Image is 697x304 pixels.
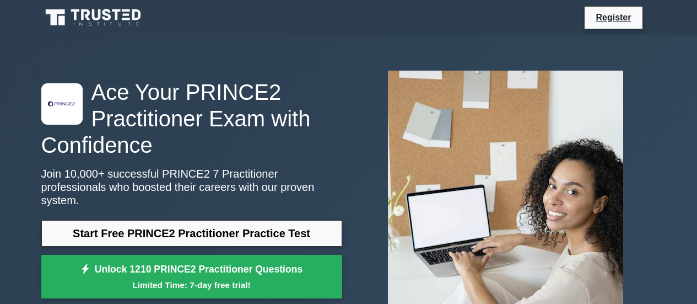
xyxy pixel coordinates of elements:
a: Unlock 1210 PRINCE2 Practitioner QuestionsLimited Time: 7-day free trial! [41,255,342,299]
a: Start Free PRINCE2 Practitioner Practice Test [41,220,342,247]
a: Register [589,10,637,24]
small: Limited Time: 7-day free trial! [55,279,328,291]
h1: Ace Your PRINCE2 Practitioner Exam with Confidence [41,79,342,158]
p: Join 10,000+ successful PRINCE2 7 Practitioner professionals who boosted their careers with our p... [41,167,342,207]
